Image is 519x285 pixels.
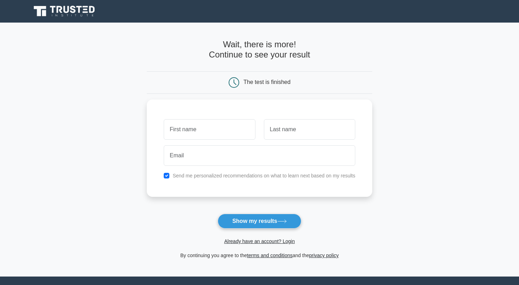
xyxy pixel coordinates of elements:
h4: Wait, there is more! Continue to see your result [147,40,372,60]
a: privacy policy [309,253,339,258]
button: Show my results [218,214,301,229]
input: Email [164,145,355,166]
input: Last name [264,119,355,140]
a: Already have an account? Login [224,238,295,244]
label: Send me personalized recommendations on what to learn next based on my results [173,173,355,178]
input: First name [164,119,255,140]
a: terms and conditions [247,253,292,258]
div: The test is finished [243,79,290,85]
div: By continuing you agree to the and the [143,251,376,260]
